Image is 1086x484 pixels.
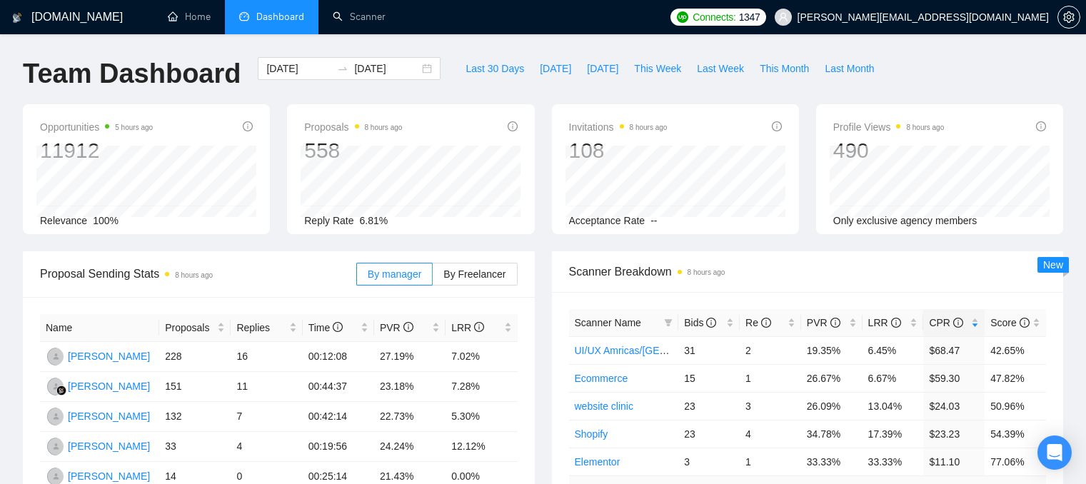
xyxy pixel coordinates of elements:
a: UI/UX Amricas/[GEOGRAPHIC_DATA]/[GEOGRAPHIC_DATA] [575,345,853,356]
span: setting [1058,11,1080,23]
td: 151 [159,372,231,402]
td: 23 [678,392,740,420]
td: $68.47 [923,336,985,364]
span: Proposals [304,119,402,136]
span: filter [664,318,673,327]
a: Ecommerce [575,373,628,384]
span: swap-right [337,63,348,74]
td: 6.67% [863,364,924,392]
time: 8 hours ago [906,123,944,131]
span: 6.81% [360,215,388,226]
td: 47.82% [985,364,1046,392]
span: info-circle [761,318,771,328]
img: PK [47,348,65,365]
span: 100% [93,215,119,226]
img: upwork-logo.png [677,11,688,23]
span: 1347 [739,9,760,25]
span: Scanner Name [575,317,641,328]
td: 33.33% [801,448,863,475]
td: 19.35% [801,336,863,364]
td: 42.65% [985,336,1046,364]
div: [PERSON_NAME] [68,438,150,454]
td: 15 [678,364,740,392]
td: 7.28% [446,372,517,402]
td: 7 [231,402,302,432]
div: 558 [304,137,402,164]
td: 27.19% [374,342,446,372]
span: user [778,12,788,22]
span: info-circle [474,322,484,332]
td: 132 [159,402,231,432]
a: website clinic [575,400,633,412]
img: RF [47,378,65,395]
span: info-circle [772,121,782,131]
input: End date [354,61,419,76]
div: [PERSON_NAME] [68,378,150,394]
td: 6.45% [863,336,924,364]
div: [PERSON_NAME] [68,408,150,424]
span: Opportunities [40,119,153,136]
td: 26.67% [801,364,863,392]
td: 00:42:14 [303,402,374,432]
img: OK [47,438,65,455]
td: 12.12% [446,432,517,462]
td: 54.39% [985,420,1046,448]
span: info-circle [403,322,413,332]
span: Replies [236,320,286,336]
th: Name [40,314,159,342]
button: setting [1057,6,1080,29]
span: info-circle [891,318,901,328]
td: 16 [231,342,302,372]
span: PVR [380,322,413,333]
td: 11 [231,372,302,402]
a: homeHome [168,11,211,23]
span: Profile Views [833,119,945,136]
button: Last Week [689,57,752,80]
a: Shopify [575,428,608,440]
span: filter [661,312,675,333]
span: Time [308,322,343,333]
td: 22.73% [374,402,446,432]
span: By manager [368,268,421,280]
td: 7.02% [446,342,517,372]
span: info-circle [953,318,963,328]
span: Reply Rate [304,215,353,226]
span: Acceptance Rate [569,215,645,226]
a: Elementor [575,456,620,468]
div: Open Intercom Messenger [1037,435,1072,470]
span: info-circle [243,121,253,131]
span: to [337,63,348,74]
img: logo [12,6,22,29]
td: 1 [740,448,801,475]
button: Last 30 Days [458,57,532,80]
td: 23 [678,420,740,448]
td: 17.39% [863,420,924,448]
span: info-circle [1020,318,1030,328]
a: searchScanner [333,11,386,23]
td: 33 [159,432,231,462]
span: info-circle [333,322,343,332]
span: info-circle [1036,121,1046,131]
span: Scanner Breakdown [569,263,1047,281]
span: CPR [929,317,962,328]
td: 00:19:56 [303,432,374,462]
a: setting [1057,11,1080,23]
span: Proposals [165,320,214,336]
span: info-circle [830,318,840,328]
span: [DATE] [587,61,618,76]
td: 00:12:08 [303,342,374,372]
div: 11912 [40,137,153,164]
button: [DATE] [532,57,579,80]
time: 8 hours ago [175,271,213,279]
time: 5 hours ago [115,123,153,131]
td: $11.10 [923,448,985,475]
td: 31 [678,336,740,364]
span: info-circle [706,318,716,328]
a: OK[PERSON_NAME] [46,440,150,451]
span: PVR [807,317,840,328]
td: 4 [231,432,302,462]
td: 24.24% [374,432,446,462]
td: $24.03 [923,392,985,420]
span: Re [745,317,771,328]
img: gigradar-bm.png [56,385,66,395]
